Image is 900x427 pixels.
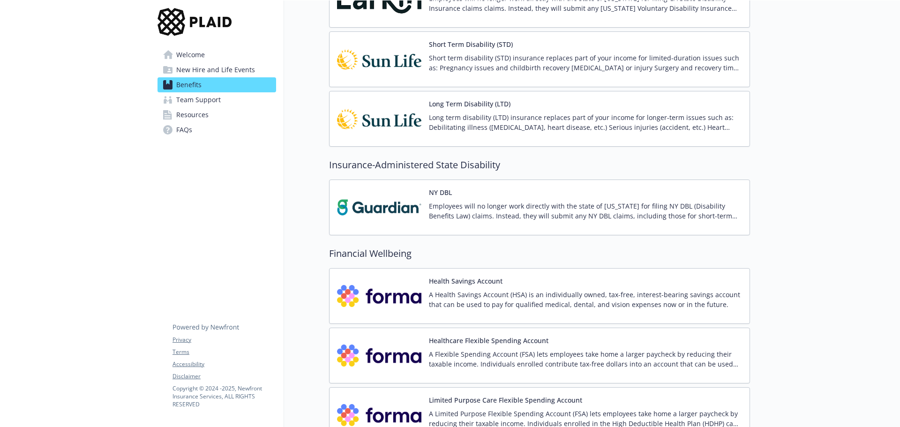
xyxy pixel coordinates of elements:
h2: Financial Wellbeing [329,247,750,261]
span: FAQs [176,122,192,137]
span: Team Support [176,92,221,107]
button: Long Term Disability (LTD) [429,99,510,109]
span: Benefits [176,77,202,92]
a: New Hire and Life Events [157,62,276,77]
p: Short term disability (STD) insurance replaces part of your income for limited-duration issues su... [429,53,742,73]
span: Welcome [176,47,205,62]
p: A Flexible Spending Account (FSA) lets employees take home a larger paycheck by reducing their ta... [429,349,742,369]
button: Health Savings Account [429,276,502,286]
img: Forma, Inc. carrier logo [337,276,421,316]
a: Terms [172,348,276,356]
p: Copyright © 2024 - 2025 , Newfront Insurance Services, ALL RIGHTS RESERVED [172,384,276,408]
h2: Insurance-Administered State Disability [329,158,750,172]
p: Employees will no longer work directly with the state of [US_STATE] for filing NY DBL (Disability... [429,201,742,221]
span: New Hire and Life Events [176,62,255,77]
a: Resources [157,107,276,122]
p: A Health Savings Account (HSA) is an individually owned, tax-free, interest-bearing savings accou... [429,290,742,309]
img: Sun Life Financial carrier logo [337,39,421,79]
a: Accessibility [172,360,276,368]
a: Disclaimer [172,372,276,381]
a: Privacy [172,336,276,344]
button: Healthcare Flexible Spending Account [429,336,548,345]
a: FAQs [157,122,276,137]
p: Long term disability (LTD) insurance replaces part of your income for longer-term issues such as:... [429,112,742,132]
span: Resources [176,107,209,122]
button: Limited Purpose Care Flexible Spending Account [429,395,582,405]
a: Benefits [157,77,276,92]
a: Team Support [157,92,276,107]
button: Short Term Disability (STD) [429,39,513,49]
button: NY DBL [429,187,452,197]
img: Guardian carrier logo [337,187,421,227]
img: Forma, Inc. carrier logo [337,336,421,375]
a: Welcome [157,47,276,62]
img: Sun Life Financial carrier logo [337,99,421,139]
